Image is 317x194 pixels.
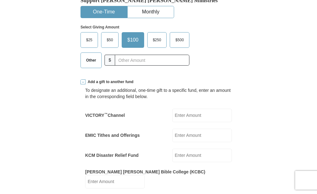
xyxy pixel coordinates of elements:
[85,79,134,85] span: Add a gift to another fund
[85,112,125,118] label: VICTORY Channel
[128,6,174,18] button: Monthly
[85,132,140,138] label: EMIC Tithes and Offerings
[172,149,232,162] input: Enter Amount
[150,35,164,45] span: $250
[85,152,139,158] label: KCM Disaster Relief Fund
[124,35,142,45] span: $100
[85,169,205,175] label: [PERSON_NAME] [PERSON_NAME] Bible College (KCBC)
[81,6,127,18] button: One-Time
[172,129,232,142] input: Enter Amount
[172,35,187,45] span: $500
[172,109,232,122] input: Enter Amount
[85,175,145,188] input: Enter Amount
[83,35,95,45] span: $25
[115,55,189,66] input: Other Amount
[105,55,115,66] span: $
[80,25,119,29] strong: Select Giving Amount
[85,87,232,100] div: To designate an additional, one-time gift to a specific fund, enter an amount in the correspondin...
[83,56,99,65] span: Other
[104,35,116,45] span: $50
[104,112,108,116] sup: ™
